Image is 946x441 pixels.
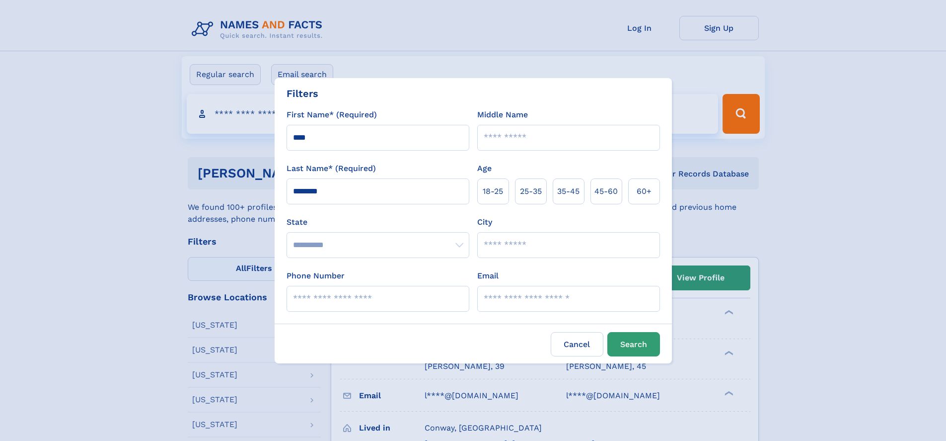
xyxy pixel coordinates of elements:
[287,163,376,175] label: Last Name* (Required)
[477,270,499,282] label: Email
[520,185,542,197] span: 25‑35
[551,332,603,356] label: Cancel
[637,185,652,197] span: 60+
[287,86,318,101] div: Filters
[287,216,469,228] label: State
[557,185,580,197] span: 35‑45
[477,216,492,228] label: City
[287,270,345,282] label: Phone Number
[287,109,377,121] label: First Name* (Required)
[477,163,492,175] label: Age
[483,185,503,197] span: 18‑25
[607,332,660,356] button: Search
[477,109,528,121] label: Middle Name
[594,185,618,197] span: 45‑60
